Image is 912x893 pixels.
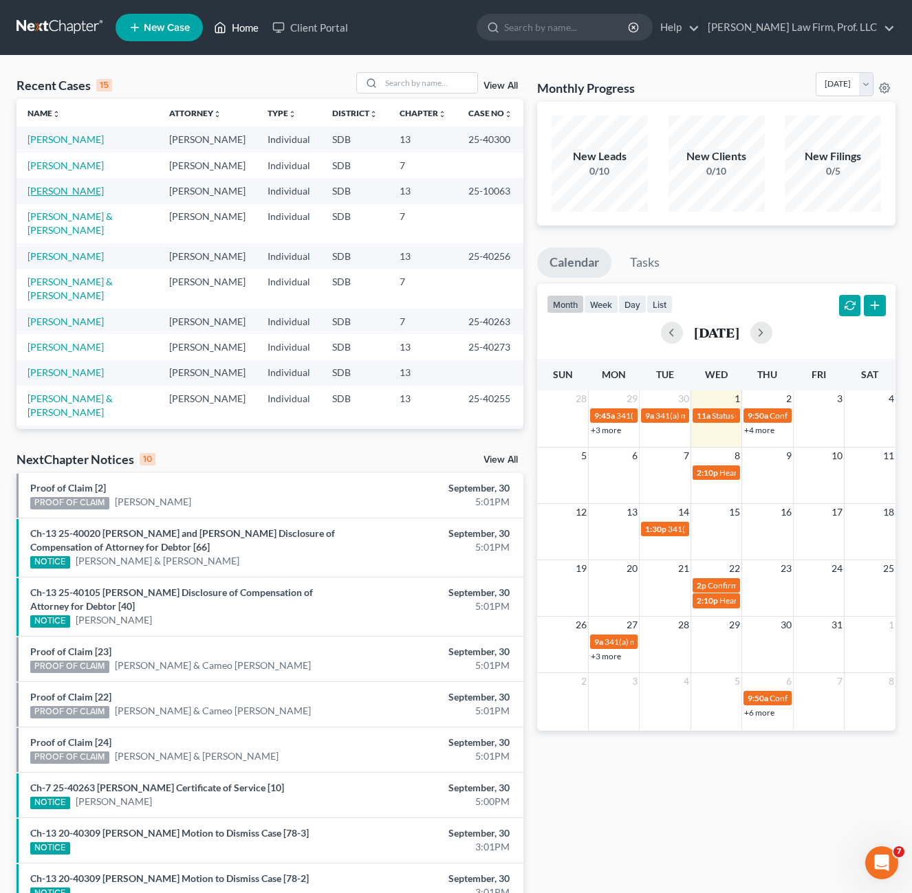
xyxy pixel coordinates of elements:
span: Hearing for [PERSON_NAME] [PERSON_NAME] [719,595,893,606]
a: Calendar [537,247,611,278]
div: 3:01PM [359,840,510,854]
td: Individual [257,178,321,203]
a: +3 more [591,651,621,661]
button: day [618,295,647,313]
td: SDB [321,309,389,334]
a: Tasks [618,247,672,278]
td: SDB [321,386,389,425]
a: Ch-13 25-40020 [PERSON_NAME] and [PERSON_NAME] Disclosure of Compensation of Attorney for Debtor ... [30,527,335,553]
td: 7 [389,269,457,308]
span: 1 [887,617,895,633]
div: September, 30 [359,645,510,659]
button: list [647,295,673,313]
a: Ch-13 20-40309 [PERSON_NAME] Motion to Dismiss Case [78-2] [30,872,309,884]
span: 10 [830,448,844,464]
td: Individual [257,126,321,152]
td: [PERSON_NAME] [158,386,257,425]
td: [PERSON_NAME] [158,360,257,386]
span: 9:50a [748,693,768,703]
div: 5:01PM [359,659,510,672]
span: Wed [705,368,728,380]
div: September, 30 [359,736,510,749]
i: unfold_more [438,110,446,118]
td: Individual [257,334,321,360]
div: September, 30 [359,781,510,795]
h3: Monthly Progress [537,80,635,96]
a: Proof of Claim [24] [30,736,111,748]
span: Sun [553,368,573,380]
td: 25-40256 [457,243,523,269]
span: 9:45a [594,410,615,421]
td: Individual [257,426,321,465]
span: 21 [677,560,691,577]
span: 28 [574,390,588,407]
span: 18 [882,504,895,520]
span: 17 [830,504,844,520]
span: 31 [830,617,844,633]
td: [PERSON_NAME] [158,334,257,360]
span: 2 [785,390,793,407]
span: 341(a) meeting for [PERSON_NAME] [668,524,801,534]
td: 7 [389,153,457,178]
span: Hearing for [PERSON_NAME] Farms, GP [719,467,865,478]
a: +4 more [744,425,774,435]
div: PROOF OF CLAIM [30,497,109,509]
td: Individual [257,153,321,178]
span: 19 [574,560,588,577]
td: 25-10063 [457,178,523,203]
span: 15 [728,504,741,520]
span: Tue [656,368,674,380]
span: 12 [574,504,588,520]
a: [PERSON_NAME] & [PERSON_NAME] [28,210,113,236]
span: 4 [682,673,691,690]
div: NOTICE [30,615,70,628]
div: 5:01PM [359,749,510,763]
div: September, 30 [359,826,510,840]
div: September, 30 [359,481,510,495]
a: [PERSON_NAME] & [PERSON_NAME] [115,749,279,763]
td: [PERSON_NAME] [158,204,257,243]
span: 3 [631,673,639,690]
td: [PERSON_NAME] [158,426,257,465]
div: 5:01PM [359,495,510,509]
td: SDB [321,426,389,465]
td: SDB [321,360,389,386]
span: 11 [882,448,895,464]
button: week [584,295,618,313]
span: 1 [733,390,741,407]
span: 2p [697,580,706,591]
td: 13 [389,360,457,386]
span: 20 [625,560,639,577]
span: 11a [697,410,710,421]
span: New Case [144,23,190,33]
div: 5:01PM [359,704,510,718]
i: unfold_more [288,110,296,118]
a: [PERSON_NAME] [76,613,152,627]
a: [PERSON_NAME] & Cameo [PERSON_NAME] [115,659,311,672]
span: 26 [574,617,588,633]
a: [PERSON_NAME] [28,341,104,353]
div: 0/10 [552,164,648,178]
td: SDB [321,204,389,243]
a: Home [207,15,265,40]
a: [PERSON_NAME] & [PERSON_NAME] [28,393,113,418]
span: 9 [785,448,793,464]
span: 2 [580,673,588,690]
a: +6 more [744,707,774,718]
td: 7 [389,204,457,243]
span: 7 [893,846,904,857]
span: 341(a) meeting for [PERSON_NAME] [605,637,737,647]
span: 8 [887,673,895,690]
div: September, 30 [359,586,510,599]
td: Individual [257,204,321,243]
td: 25-40263 [457,309,523,334]
div: NOTICE [30,556,70,569]
span: 30 [677,390,691,407]
span: 22 [728,560,741,577]
div: 5:00PM [359,795,510,808]
td: SDB [321,153,389,178]
td: 13 [389,243,457,269]
td: 7 [389,426,457,465]
span: 25 [882,560,895,577]
a: Ch-13 20-40309 [PERSON_NAME] Motion to Dismiss Case [78-3] [30,827,309,839]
